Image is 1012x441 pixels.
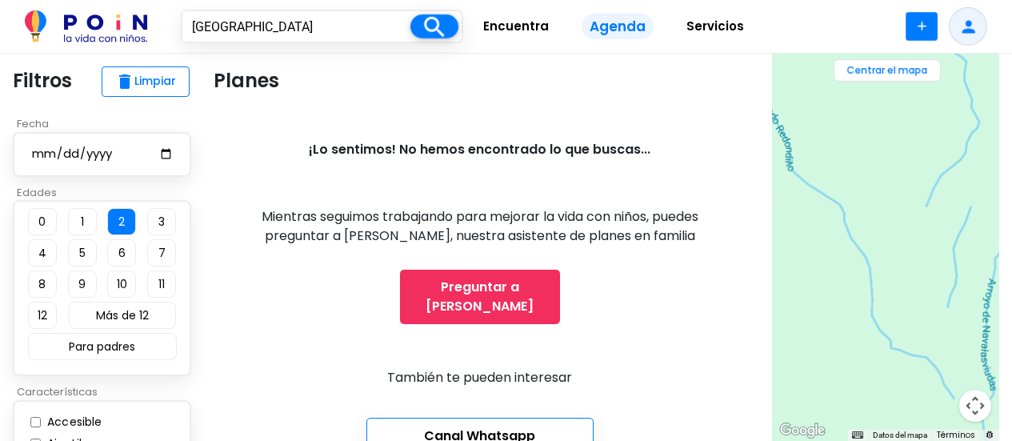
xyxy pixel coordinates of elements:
[834,59,941,82] button: Centrar el mapa
[182,11,410,42] input: ¿Dónde?
[463,7,569,46] a: Encuentra
[68,271,97,298] button: 9
[569,7,666,46] a: Agenda
[147,271,176,298] button: 11
[147,239,176,267] button: 7
[679,14,751,39] span: Servicios
[28,239,57,267] button: 4
[13,116,201,132] p: Fecha
[852,430,863,441] button: Combinaciones de teclas
[985,431,994,439] a: Informar a Google acerca de errores en las imágenes o en el mapa de carreteras
[102,66,190,97] button: deleteLimpiar
[28,333,177,360] button: Para padres
[400,270,560,324] a: Preguntar a [PERSON_NAME]
[776,420,829,441] a: Abre esta zona en Google Maps (se abre en una nueva ventana)
[69,302,176,329] button: Más de 12
[43,414,102,431] label: Accesible
[937,429,975,441] a: Términos (se abre en una nueva pestaña)
[13,384,201,400] p: Características
[776,420,829,441] img: Google
[107,208,136,235] button: 2
[13,185,201,201] p: Edades
[959,390,991,422] button: Controles de visualización del mapa
[115,72,134,91] span: delete
[873,430,927,441] button: Datos del mapa
[250,207,710,246] p: Mientras seguimos trabajando para mejorar la vida con niños, puedes preguntar a [PERSON_NAME], nu...
[420,13,448,41] i: search
[214,66,279,95] p: Planes
[582,14,654,40] span: Agenda
[28,208,57,235] button: 0
[68,208,97,235] button: 1
[25,10,147,42] img: POiN
[28,302,57,329] button: 12
[476,14,556,39] span: Encuentra
[387,368,572,387] p: También te pueden interesar
[13,66,72,95] p: Filtros
[309,140,650,159] p: ¡Lo sentimos! No hemos encontrado lo que buscas...
[107,271,136,298] button: 10
[107,239,136,267] button: 6
[666,7,764,46] a: Servicios
[147,208,176,235] button: 3
[68,239,97,267] button: 5
[28,271,57,298] button: 8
